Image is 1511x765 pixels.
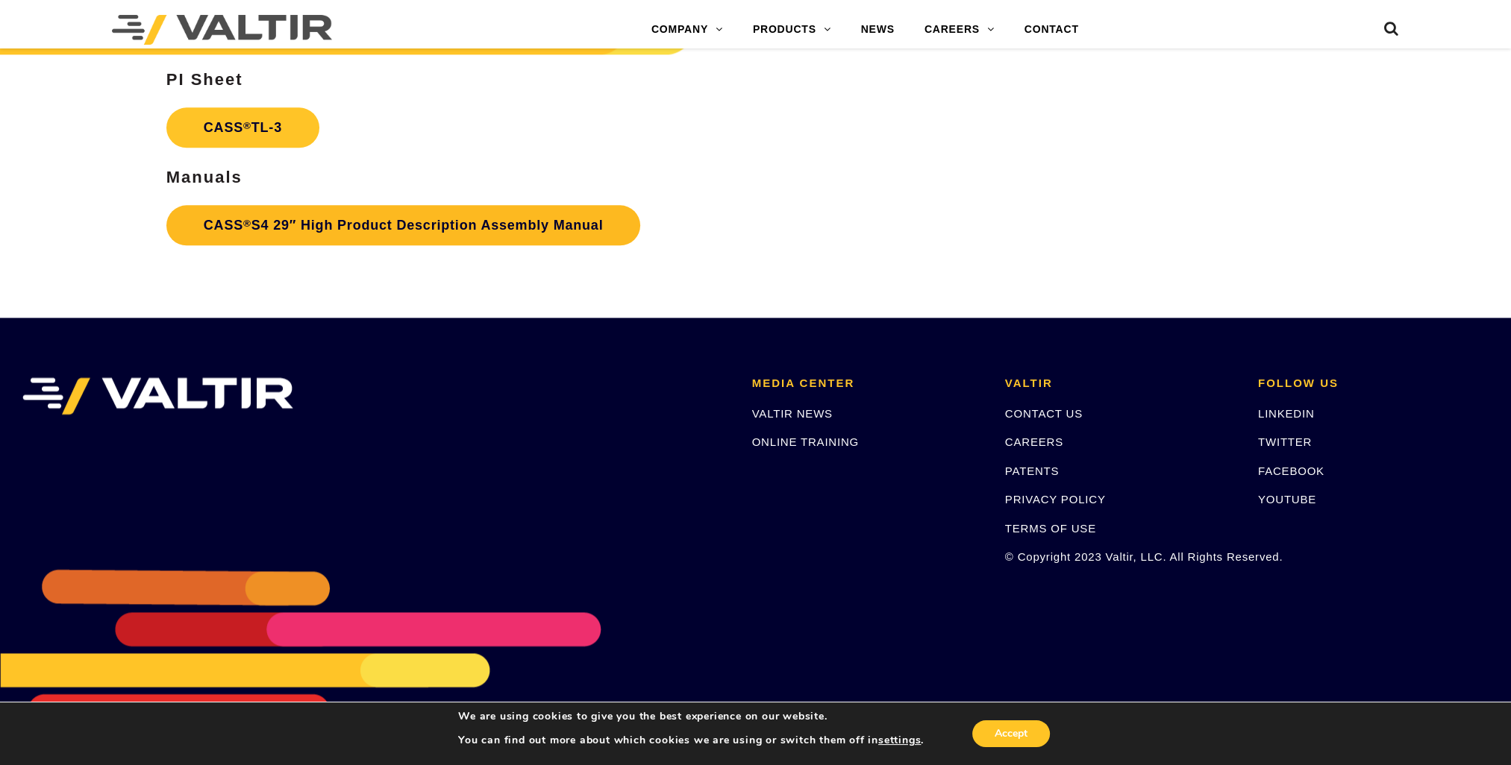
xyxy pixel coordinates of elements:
[1005,465,1060,477] a: PATENTS
[166,107,319,148] a: CASS®TL-3
[22,377,293,415] img: VALTIR
[166,168,243,186] strong: Manuals
[1258,465,1324,477] a: FACEBOOK
[1005,407,1083,420] a: CONTACT US
[752,377,983,390] h2: MEDIA CENTER
[166,205,641,245] a: CASS®S4 29″ High Product Description Assembly Manual
[166,70,243,89] strong: PI Sheet
[1005,493,1106,506] a: PRIVACY POLICY
[1258,493,1316,506] a: YOUTUBE
[1005,435,1063,448] a: CAREERS
[752,407,833,420] a: VALTIR NEWS
[752,435,859,448] a: ONLINE TRAINING
[1258,435,1312,448] a: TWITTER
[636,15,738,45] a: COMPANY
[972,720,1050,747] button: Accept
[1005,377,1236,390] h2: VALTIR
[1258,377,1489,390] h2: FOLLOW US
[1005,548,1236,565] p: © Copyright 2023 Valtir, LLC. All Rights Reserved.
[910,15,1010,45] a: CAREERS
[1010,15,1094,45] a: CONTACT
[458,734,924,747] p: You can find out more about which cookies we are using or switch them off in .
[458,710,924,723] p: We are using cookies to give you the best experience on our website.
[1258,407,1315,420] a: LINKEDIN
[1005,522,1096,535] a: TERMS OF USE
[243,120,251,131] sup: ®
[846,15,910,45] a: NEWS
[738,15,846,45] a: PRODUCTS
[243,218,251,229] sup: ®
[112,15,332,45] img: Valtir
[878,734,921,747] button: settings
